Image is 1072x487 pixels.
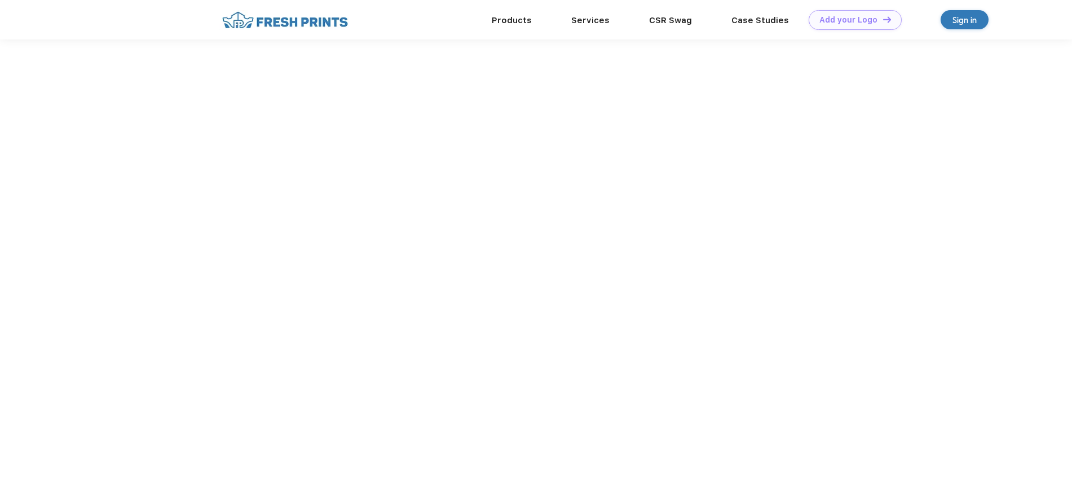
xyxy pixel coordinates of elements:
[941,10,989,29] a: Sign in
[883,16,891,23] img: DT
[492,15,532,25] a: Products
[952,14,977,26] div: Sign in
[219,10,351,30] img: fo%20logo%202.webp
[819,15,877,25] div: Add your Logo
